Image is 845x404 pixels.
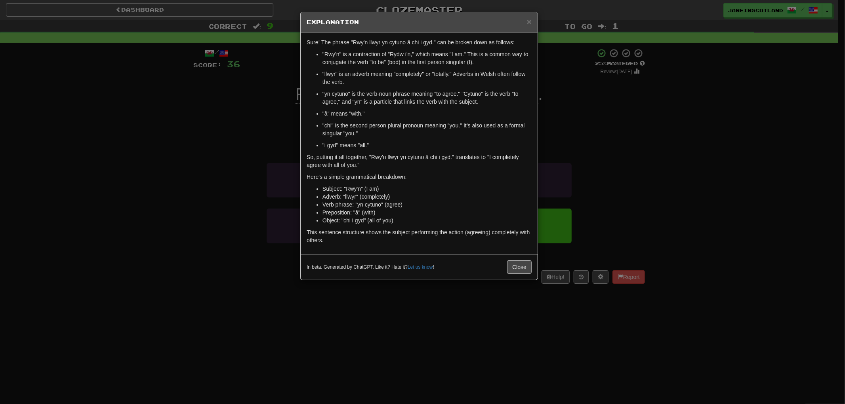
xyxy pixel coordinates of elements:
span: × [527,17,532,26]
p: "yn cytuno" is the verb-noun phrase meaning "to agree." "Cytuno" is the verb "to agree," and "yn"... [322,90,532,106]
small: In beta. Generated by ChatGPT. Like it? Hate it? ! [307,264,434,271]
p: "i gyd" means "all." [322,141,532,149]
p: So, putting it all together, "Rwy'n llwyr yn cytuno â chi i gyd." translates to "I completely agr... [307,153,532,169]
li: Verb phrase: "yn cytuno" (agree) [322,201,532,209]
li: Object: "chi i gyd" (all of you) [322,216,532,224]
p: "llwyr" is an adverb meaning "completely" or "totally." Adverbs in Welsh often follow the verb. [322,70,532,86]
p: "chi" is the second person plural pronoun meaning "you." It’s also used as a formal singular "you." [322,121,532,137]
p: "â" means "with." [322,110,532,118]
li: Subject: "Rwy'n" (I am) [322,185,532,193]
a: Let us know [408,264,433,270]
li: Preposition: "â" (with) [322,209,532,216]
h5: Explanation [307,18,532,26]
button: Close [527,17,532,26]
li: Adverb: "llwyr" (completely) [322,193,532,201]
button: Close [507,260,532,274]
p: This sentence structure shows the subject performing the action (agreeing) completely with others. [307,228,532,244]
p: Sure! The phrase "Rwy'n llwyr yn cytuno â chi i gyd." can be broken down as follows: [307,38,532,46]
p: Here's a simple grammatical breakdown: [307,173,532,181]
p: "Rwy'n" is a contraction of "Rydw i'n," which means "I am." This is a common way to conjugate the... [322,50,532,66]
